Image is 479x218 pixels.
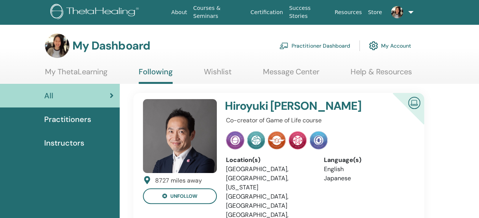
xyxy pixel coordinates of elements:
a: Store [365,5,385,19]
a: Success Stories [286,1,331,23]
img: Certified Online Instructor [405,94,423,111]
a: My Account [369,37,411,54]
a: Courses & Seminars [190,1,247,23]
img: default.jpg [391,6,403,18]
a: Wishlist [204,67,232,82]
img: default.jpg [45,34,69,58]
li: Japanese [324,174,410,183]
div: Certified Online Instructor [380,93,424,137]
div: Language(s) [324,155,410,165]
li: English [324,165,410,174]
div: 8727 miles away [155,176,202,185]
span: All [44,90,53,101]
li: [GEOGRAPHIC_DATA], [GEOGRAPHIC_DATA] [226,192,312,210]
div: Location(s) [226,155,312,165]
li: [GEOGRAPHIC_DATA], [GEOGRAPHIC_DATA], [US_STATE] [226,165,312,192]
h4: Hiroyuki [PERSON_NAME] [225,99,378,113]
p: Co-creator of Game of Life course [226,116,410,125]
a: Following [139,67,173,84]
img: default.jpg [143,99,217,173]
a: About [168,5,190,19]
a: Certification [247,5,286,19]
img: cog.svg [369,39,378,52]
img: chalkboard-teacher.svg [279,42,288,49]
img: logo.png [50,4,141,21]
span: Instructors [44,137,84,149]
a: Help & Resources [351,67,412,82]
h3: My Dashboard [72,39,150,53]
a: Resources [332,5,365,19]
a: Message Center [263,67,319,82]
button: unfollow [143,188,217,204]
a: My ThetaLearning [45,67,107,82]
span: Practitioners [44,114,91,125]
a: Practitioner Dashboard [279,37,350,54]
